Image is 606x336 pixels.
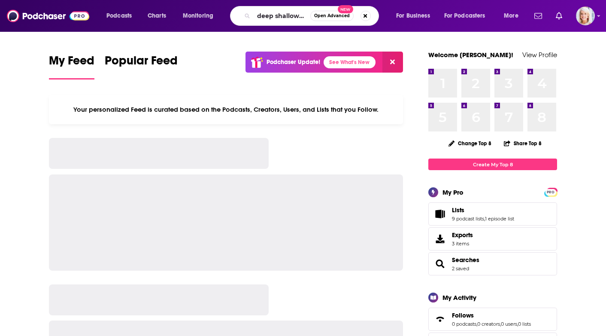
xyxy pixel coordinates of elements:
[442,293,476,302] div: My Activity
[396,10,430,22] span: For Business
[338,5,353,13] span: New
[442,188,464,196] div: My Pro
[428,227,557,250] a: Exports
[545,189,556,195] a: PRO
[477,321,500,327] a: 0 creators
[576,6,595,25] button: Show profile menu
[314,14,350,18] span: Open Advanced
[452,231,473,239] span: Exports
[576,6,595,25] span: Logged in as ashtonrc
[452,312,531,319] a: Follows
[431,258,448,270] a: Searches
[100,9,143,23] button: open menu
[452,241,473,247] span: 3 items
[452,266,469,272] a: 2 saved
[49,53,94,79] a: My Feed
[177,9,224,23] button: open menu
[105,53,178,73] span: Popular Feed
[545,189,556,195] span: PRO
[183,10,213,22] span: Monitoring
[485,216,514,222] a: 1 episode list
[390,9,441,23] button: open menu
[439,9,498,23] button: open menu
[428,308,557,331] span: Follows
[452,206,514,214] a: Lists
[431,208,448,220] a: Lists
[238,6,387,26] div: Search podcasts, credits, & more...
[443,138,497,149] button: Change Top 8
[444,10,485,22] span: For Podcasters
[428,252,557,275] span: Searches
[504,10,518,22] span: More
[452,321,476,327] a: 0 podcasts
[500,321,501,327] span: ,
[501,321,517,327] a: 0 users
[106,10,132,22] span: Podcasts
[517,321,518,327] span: ,
[503,135,542,152] button: Share Top 8
[484,216,485,222] span: ,
[518,321,531,327] a: 0 lists
[498,9,529,23] button: open menu
[254,9,310,23] input: Search podcasts, credits, & more...
[105,53,178,79] a: Popular Feed
[49,95,403,124] div: Your personalized Feed is curated based on the Podcasts, Creators, Users, and Lists that you Follow.
[428,51,513,59] a: Welcome [PERSON_NAME]!
[431,233,448,245] span: Exports
[552,9,566,23] a: Show notifications dropdown
[267,58,320,66] p: Podchaser Update!
[531,9,545,23] a: Show notifications dropdown
[452,216,484,222] a: 9 podcast lists
[452,312,474,319] span: Follows
[428,159,557,170] a: Create My Top 8
[324,56,376,68] a: See What's New
[49,53,94,73] span: My Feed
[476,321,477,327] span: ,
[452,256,479,264] a: Searches
[7,8,89,24] img: Podchaser - Follow, Share and Rate Podcasts
[428,202,557,226] span: Lists
[576,6,595,25] img: User Profile
[148,10,166,22] span: Charts
[452,206,464,214] span: Lists
[142,9,171,23] a: Charts
[310,11,354,21] button: Open AdvancedNew
[431,313,448,325] a: Follows
[522,51,557,59] a: View Profile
